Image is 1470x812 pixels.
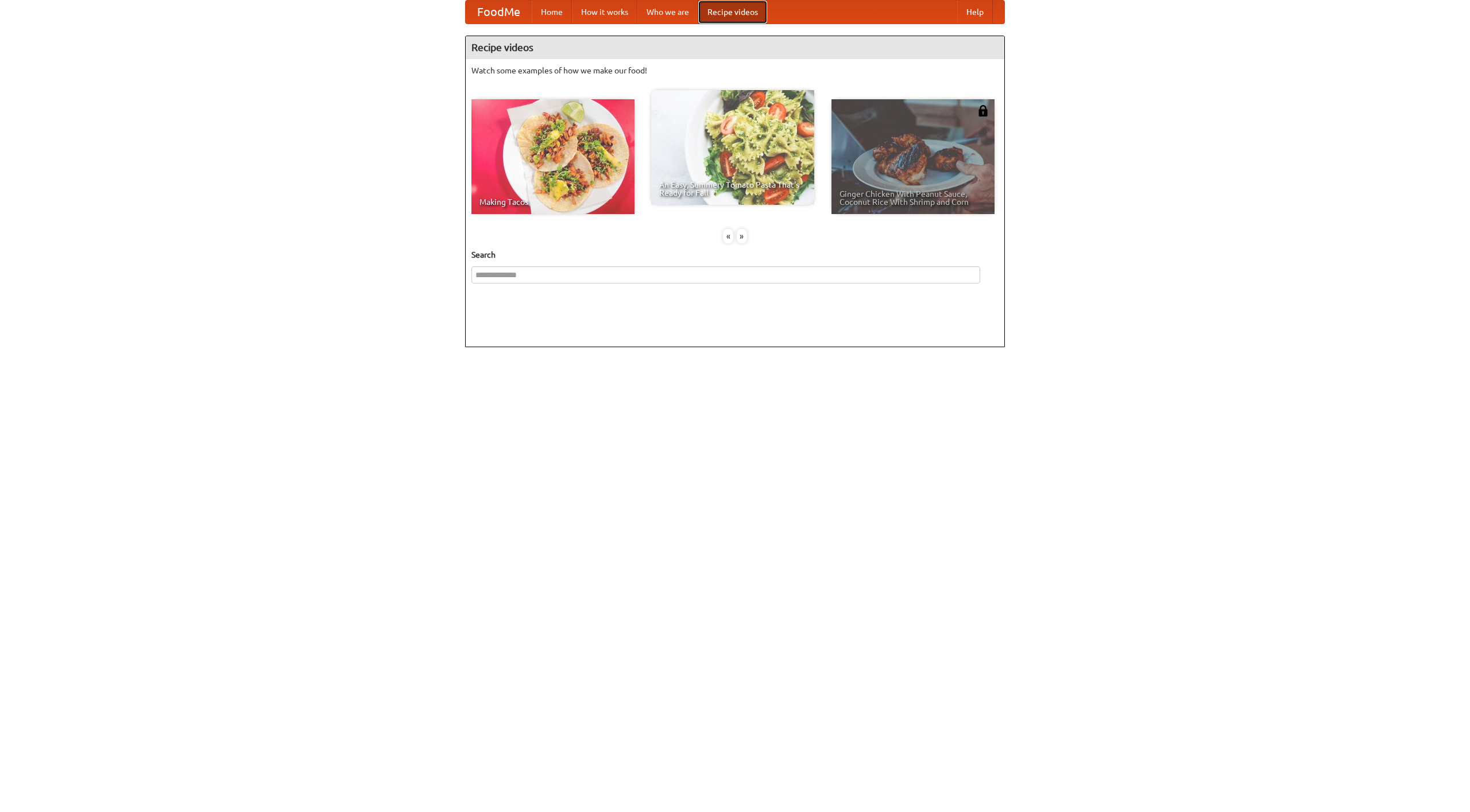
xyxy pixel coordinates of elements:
a: An Easy, Summery Tomato Pasta That's Ready for Fall [651,90,814,205]
p: Watch some examples of how we make our food! [471,65,999,76]
img: 483408.png [977,105,989,116]
a: Who we are [637,1,698,24]
a: How it works [572,1,637,24]
div: » [737,229,747,243]
span: Making Tacos [479,198,626,206]
a: Recipe videos [698,1,767,24]
a: Home [532,1,572,24]
a: Making Tacos [471,99,635,214]
a: FoodMe [466,1,532,24]
a: Help [957,1,993,24]
h5: Search [471,249,999,261]
span: An Easy, Summery Tomato Pasta That's Ready for Fall [659,181,806,197]
h4: Recipe videos [466,36,1004,59]
div: « [723,229,733,243]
